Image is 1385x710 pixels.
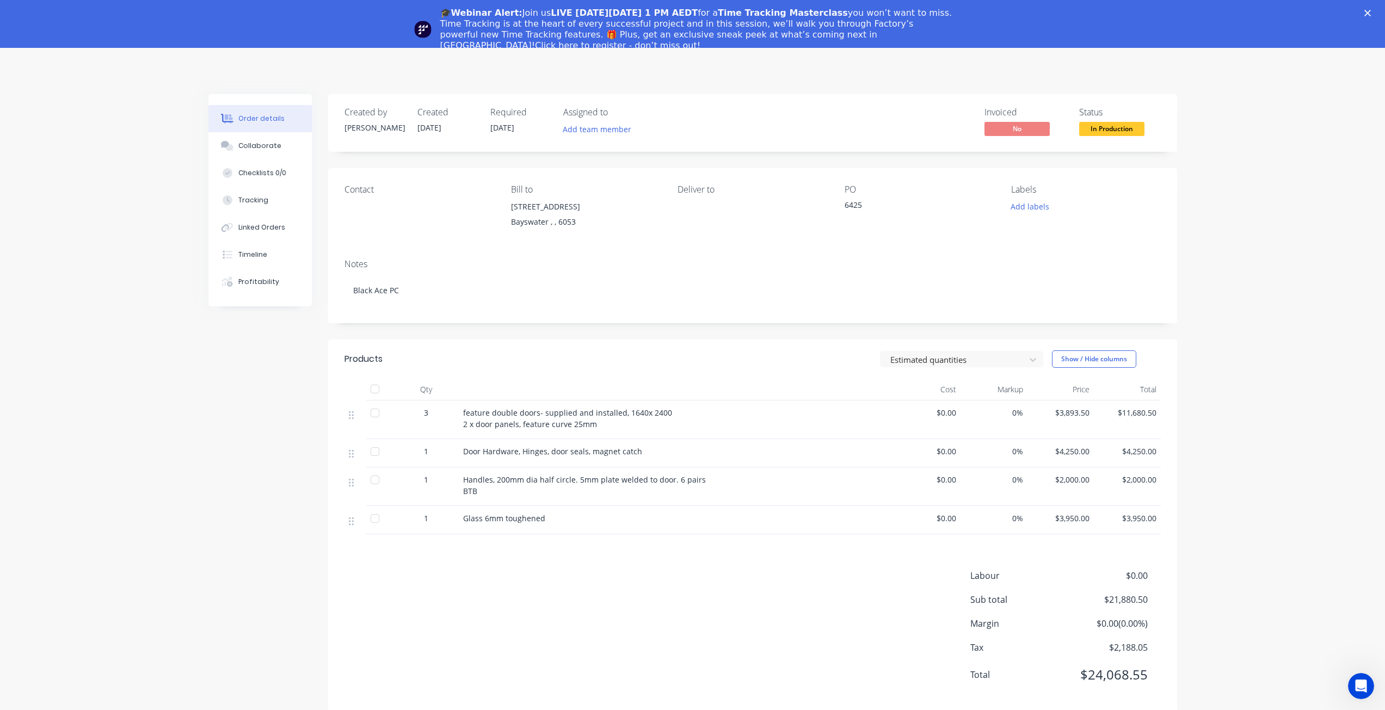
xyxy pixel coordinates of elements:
span: $24,068.55 [1067,665,1147,684]
div: Linked Orders [238,223,285,232]
iframe: Intercom live chat [1348,673,1374,699]
button: Collaborate [208,132,312,159]
div: Created by [344,107,404,118]
span: Labour [970,569,1067,582]
span: No [984,122,1050,135]
div: Status [1079,107,1161,118]
span: $21,880.50 [1067,593,1147,606]
span: Door Hardware, Hinges, door seals, magnet catch [463,446,642,456]
div: 6425 [845,199,981,214]
button: Checklists 0/0 [208,159,312,187]
span: Margin [970,617,1067,630]
span: $0.00 [898,407,957,418]
div: Join us for a you won’t want to miss. Time Tracking is at the heart of every successful project a... [440,8,954,51]
span: feature double doors- supplied and installed, 1640x 2400 2 x door panels, feature curve 25mm [463,408,672,429]
div: Invoiced [984,107,1066,118]
span: $2,000.00 [1098,474,1156,485]
div: Created [417,107,477,118]
span: Total [970,668,1067,681]
span: $4,250.00 [1032,446,1090,457]
div: PO [845,184,994,195]
div: [PERSON_NAME] [344,122,404,133]
span: 1 [424,446,428,457]
div: Bayswater , , 6053 [511,214,660,230]
b: Time Tracking Masterclass [718,8,848,18]
span: In Production [1079,122,1144,135]
div: Assigned to [563,107,672,118]
span: $0.00 [1067,569,1147,582]
button: Timeline [208,241,312,268]
button: Profitability [208,268,312,295]
div: Collaborate [238,141,281,151]
span: 0% [965,446,1023,457]
div: Required [490,107,550,118]
span: $0.00 [898,513,957,524]
div: Deliver to [678,184,827,195]
div: Contact [344,184,494,195]
button: Order details [208,105,312,132]
button: Add labels [1005,199,1055,214]
span: $3,950.00 [1098,513,1156,524]
span: [DATE] [490,122,514,133]
button: Add team member [557,122,637,137]
div: Total [1094,379,1161,400]
a: Click here to register - don’t miss out! [535,40,700,51]
b: LIVE [DATE][DATE] 1 PM AEDT [551,8,698,18]
div: Profitability [238,277,279,287]
img: Profile image for Team [414,21,432,38]
span: [DATE] [417,122,441,133]
button: In Production [1079,122,1144,138]
button: Tracking [208,187,312,214]
div: Tracking [238,195,268,205]
span: 1 [424,474,428,485]
span: 0% [965,474,1023,485]
button: Linked Orders [208,214,312,241]
span: 0% [965,513,1023,524]
span: $0.00 [898,446,957,457]
span: Sub total [970,593,1067,606]
span: Glass 6mm toughened [463,513,545,523]
div: Timeline [238,250,267,260]
div: Checklists 0/0 [238,168,286,178]
div: Bill to [511,184,660,195]
span: $2,188.05 [1067,641,1147,654]
span: 0% [965,407,1023,418]
button: Show / Hide columns [1052,350,1136,368]
span: Tax [970,641,1067,654]
div: Cost [894,379,961,400]
div: [STREET_ADDRESS]Bayswater , , 6053 [511,199,660,234]
span: $11,680.50 [1098,407,1156,418]
span: $3,950.00 [1032,513,1090,524]
span: 1 [424,513,428,524]
div: Notes [344,259,1161,269]
span: $0.00 [898,474,957,485]
div: Qty [393,379,459,400]
div: Labels [1011,184,1160,195]
span: 3 [424,407,428,418]
div: Products [344,353,383,366]
div: [STREET_ADDRESS] [511,199,660,214]
b: 🎓Webinar Alert: [440,8,522,18]
span: $2,000.00 [1032,474,1090,485]
div: Price [1027,379,1094,400]
span: $3,893.50 [1032,407,1090,418]
div: Black Ace PC [344,274,1161,307]
span: $0.00 ( 0.00 %) [1067,617,1147,630]
span: Handles, 200mm dia half circle. 5mm plate welded to door. 6 pairs BTB [463,474,706,496]
span: $4,250.00 [1098,446,1156,457]
div: Order details [238,114,285,124]
button: Add team member [563,122,637,137]
div: Markup [961,379,1027,400]
div: Close [1364,10,1375,16]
